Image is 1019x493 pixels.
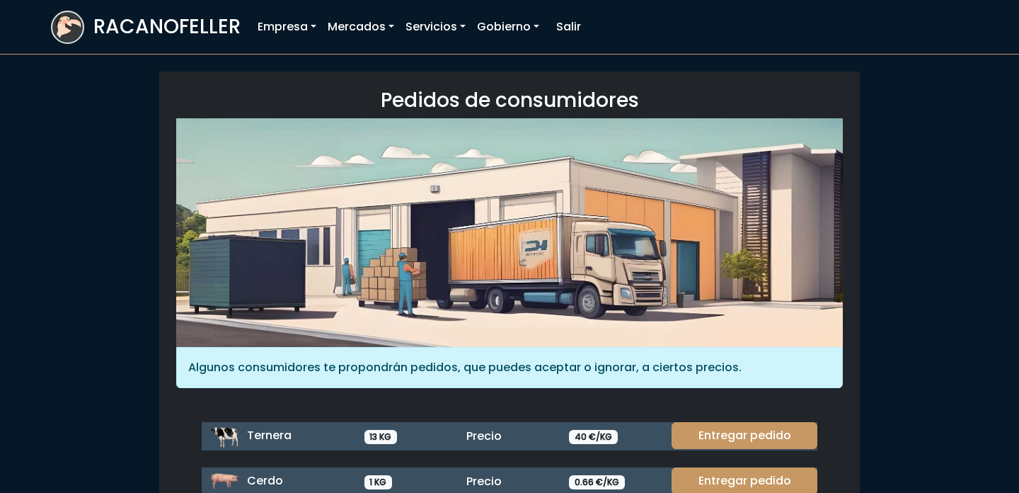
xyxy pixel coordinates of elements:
[252,13,322,41] a: Empresa
[569,430,618,444] span: 40 €/KG
[364,430,398,444] span: 13 KG
[672,422,817,449] a: Entregar pedido
[210,422,238,450] img: ternera.png
[52,12,83,39] img: logoracarojo.png
[93,15,241,39] h3: RACANOFELLER
[176,118,843,347] img: orders.jpg
[569,475,625,489] span: 0.66 €/KG
[176,347,843,388] div: Algunos consumidores te propondrán pedidos, que puedes aceptar o ignorar, a ciertos precios.
[471,13,545,41] a: Gobierno
[458,473,560,490] div: Precio
[400,13,471,41] a: Servicios
[176,89,843,113] h3: Pedidos de consumidores
[51,7,241,47] a: RACANOFELLER
[364,475,393,489] span: 1 KG
[247,427,292,443] span: Ternera
[247,472,283,489] span: Cerdo
[458,428,560,445] div: Precio
[322,13,400,41] a: Mercados
[551,13,587,41] a: Salir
